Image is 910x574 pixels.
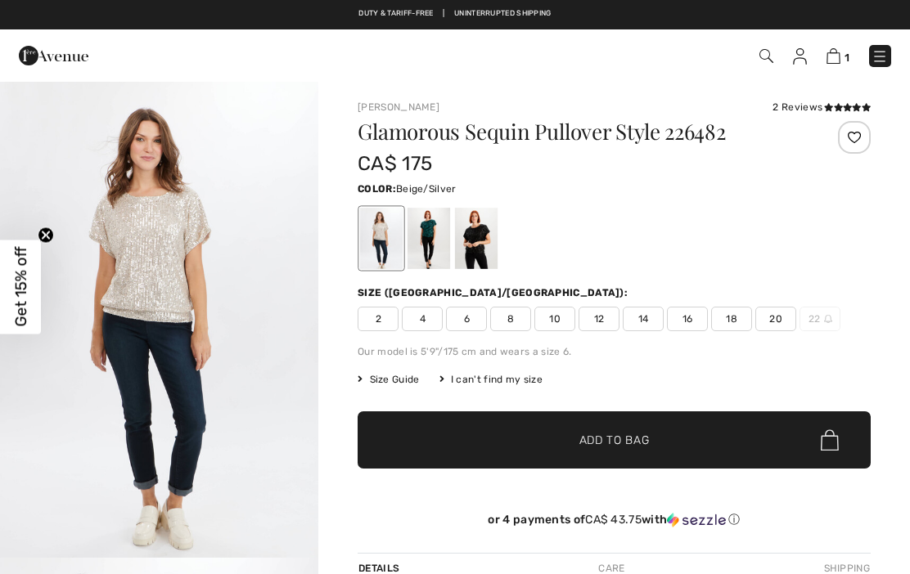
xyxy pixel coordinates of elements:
[38,227,54,244] button: Close teaser
[19,47,88,62] a: 1ère Avenue
[793,48,807,65] img: My Info
[711,307,752,331] span: 18
[19,39,88,72] img: 1ère Avenue
[623,307,664,331] span: 14
[358,285,631,300] div: Size ([GEOGRAPHIC_DATA]/[GEOGRAPHIC_DATA]):
[773,100,871,114] div: 2 Reviews
[446,307,487,331] span: 6
[667,307,708,331] span: 16
[759,49,773,63] img: Search
[439,372,543,387] div: I can't find my size
[358,344,871,359] div: Our model is 5'9"/175 cm and wears a size 6.
[396,183,457,195] span: Beige/Silver
[579,432,650,449] span: Add to Bag
[827,46,849,65] a: 1
[534,307,575,331] span: 10
[358,513,871,527] div: or 4 payments of with
[358,183,396,195] span: Color:
[358,152,432,175] span: CA$ 175
[490,307,531,331] span: 8
[402,307,443,331] span: 4
[845,52,849,64] span: 1
[579,307,619,331] span: 12
[360,208,403,269] div: Beige/Silver
[800,307,840,331] span: 22
[11,247,30,327] span: Get 15% off
[358,513,871,533] div: or 4 payments ofCA$ 43.75withSezzle Click to learn more about Sezzle
[755,307,796,331] span: 20
[824,315,832,323] img: ring-m.svg
[358,307,399,331] span: 2
[872,48,888,65] img: Menu
[455,208,498,269] div: Black
[821,429,839,451] img: Bag.svg
[358,121,785,142] h1: Glamorous Sequin Pullover Style 226482
[358,101,439,113] a: [PERSON_NAME]
[667,513,726,527] img: Sezzle
[358,372,419,387] span: Size Guide
[358,411,871,469] button: Add to Bag
[585,513,642,527] span: CA$ 43.75
[408,208,450,269] div: Emerald
[827,48,840,64] img: Shopping Bag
